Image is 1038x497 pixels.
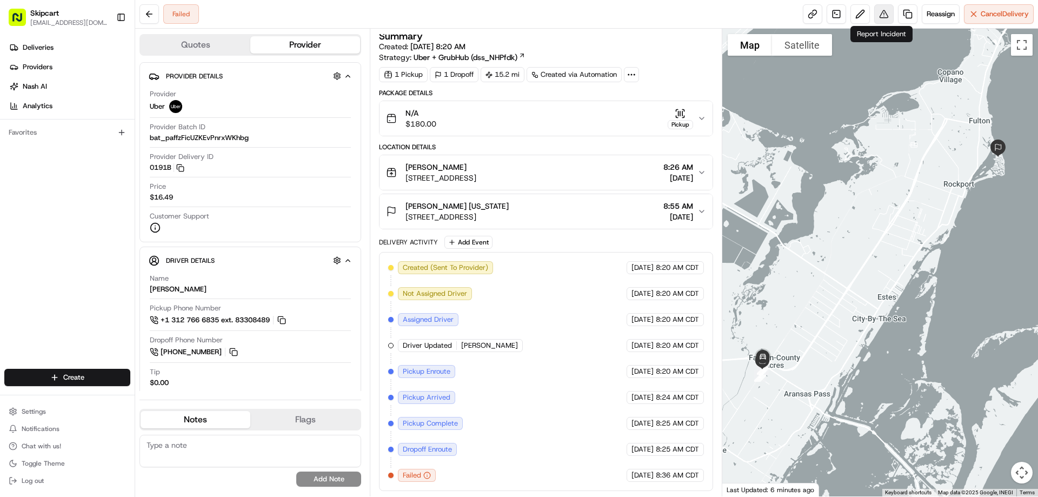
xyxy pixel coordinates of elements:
[631,445,654,454] span: [DATE]
[728,34,772,56] button: Show street map
[656,393,699,402] span: 8:24 AM CDT
[22,442,61,450] span: Chat with us!
[414,52,517,63] span: Uber + GrubHub (dss_NHPfdk)
[150,182,166,191] span: Price
[379,52,525,63] div: Strategy:
[663,201,693,211] span: 8:55 AM
[668,120,693,129] div: Pickup
[150,122,205,132] span: Provider Batch ID
[150,89,176,99] span: Provider
[149,251,352,269] button: Driver Details
[6,153,87,172] a: 📗Knowledge Base
[927,9,955,19] span: Reassign
[772,34,832,56] button: Show satellite imagery
[4,456,130,471] button: Toggle Theme
[91,158,100,167] div: 💻
[23,82,47,91] span: Nash AI
[76,183,131,191] a: Powered byPylon
[150,346,239,358] a: [PHONE_NUMBER]
[663,211,693,222] span: [DATE]
[461,341,518,350] span: [PERSON_NAME]
[631,263,654,273] span: [DATE]
[481,67,524,82] div: 15.2 mi
[22,157,83,168] span: Knowledge Base
[403,289,467,299] span: Not Assigned Driver
[22,476,44,485] span: Log out
[444,236,493,249] button: Add Event
[631,419,654,428] span: [DATE]
[405,211,509,222] span: [STREET_ADDRESS]
[250,411,360,428] button: Flags
[1011,462,1033,483] button: Map camera controls
[631,289,654,299] span: [DATE]
[725,482,761,496] a: Open this area in Google Maps (opens a new window)
[379,67,428,82] div: 1 Pickup
[656,289,699,299] span: 8:20 AM CDT
[656,341,699,350] span: 8:20 AM CDT
[380,155,712,190] button: [PERSON_NAME][STREET_ADDRESS]8:26 AM[DATE]
[1011,34,1033,56] button: Toggle fullscreen view
[379,238,438,247] div: Delivery Activity
[750,366,770,386] div: 2
[4,439,130,454] button: Chat with us!
[166,72,223,81] span: Provider Details
[405,173,476,183] span: [STREET_ADDRESS]
[403,445,452,454] span: Dropoff Enroute
[250,36,360,54] button: Provider
[150,303,221,313] span: Pickup Phone Number
[23,62,52,72] span: Providers
[850,26,913,42] div: Report Incident
[150,211,209,221] span: Customer Support
[753,359,773,379] div: 4
[87,153,178,172] a: 💻API Documentation
[964,4,1034,24] button: CancelDelivery
[149,67,352,85] button: Provider Details
[28,70,178,81] input: Clear
[663,162,693,173] span: 8:26 AM
[656,315,699,324] span: 8:20 AM CDT
[656,445,699,454] span: 8:25 AM CDT
[23,43,54,52] span: Deliveries
[141,411,250,428] button: Notes
[631,341,654,350] span: [DATE]
[405,108,436,118] span: N/A
[379,31,423,41] h3: Summary
[4,58,135,76] a: Providers
[150,378,169,388] div: $0.00
[663,173,693,183] span: [DATE]
[4,4,112,30] button: Skipcart[EMAIL_ADDRESS][DOMAIN_NAME]
[403,419,458,428] span: Pickup Complete
[161,315,270,325] span: +1 312 766 6835 ext. 83308489
[11,158,19,167] div: 📗
[37,114,137,123] div: We're available if you need us!
[11,11,32,32] img: Nash
[922,4,960,24] button: Reassign
[30,18,108,27] button: [EMAIL_ADDRESS][DOMAIN_NAME]
[30,8,59,18] button: Skipcart
[150,335,223,345] span: Dropoff Phone Number
[141,36,250,54] button: Quotes
[430,67,478,82] div: 1 Dropoff
[380,101,712,136] button: N/A$180.00Pickup
[161,347,222,357] span: [PHONE_NUMBER]
[4,473,130,488] button: Log out
[379,143,713,151] div: Location Details
[11,103,30,123] img: 1736555255976-a54dd68f-1ca7-489b-9aae-adbdc363a1c4
[631,393,654,402] span: [DATE]
[150,284,207,294] div: [PERSON_NAME]
[885,489,931,496] button: Keyboard shortcuts
[63,373,84,382] span: Create
[405,201,509,211] span: [PERSON_NAME] [US_STATE]
[166,256,215,265] span: Driver Details
[656,263,699,273] span: 8:20 AM CDT
[403,393,450,402] span: Pickup Arrived
[405,162,467,173] span: [PERSON_NAME]
[4,39,135,56] a: Deliveries
[403,471,421,480] span: Failed
[403,315,454,324] span: Assigned Driver
[22,459,65,468] span: Toggle Theme
[403,263,488,273] span: Created (Sent To Provider)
